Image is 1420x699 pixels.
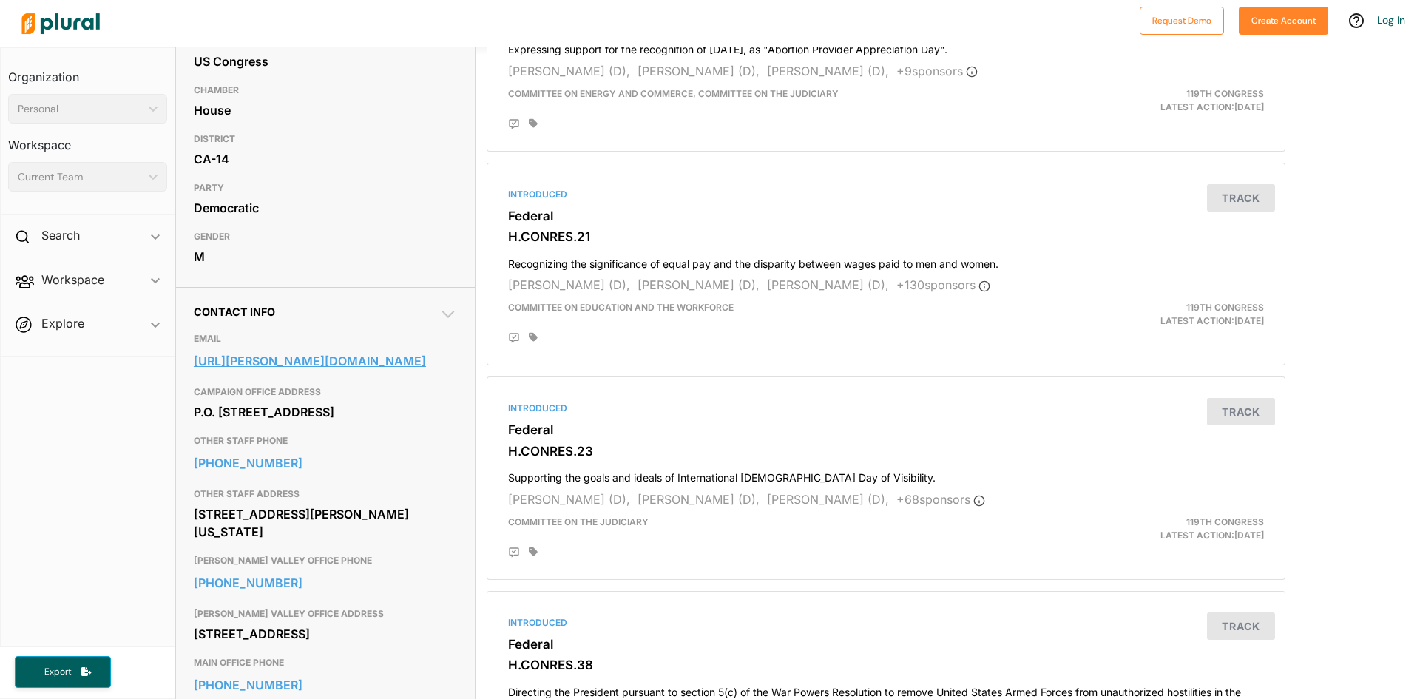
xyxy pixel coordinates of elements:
[194,654,457,672] h3: MAIN OFFICE PHONE
[194,572,457,594] a: [PHONE_NUMBER]
[1140,12,1224,27] a: Request Demo
[194,50,457,72] div: US Congress
[508,188,1264,201] div: Introduced
[194,350,457,372] a: [URL][PERSON_NAME][DOMAIN_NAME]
[194,503,457,543] div: [STREET_ADDRESS][PERSON_NAME][US_STATE]
[508,422,1264,437] h3: Federal
[194,485,457,503] h3: OTHER STAFF ADDRESS
[1015,87,1275,114] div: Latest Action: [DATE]
[508,64,630,78] span: [PERSON_NAME] (D),
[508,402,1264,415] div: Introduced
[34,666,81,678] span: Export
[1186,88,1264,99] span: 119th Congress
[508,302,734,313] span: Committee on Education and the Workforce
[194,432,457,450] h3: OTHER STAFF PHONE
[194,623,457,645] div: [STREET_ADDRESS]
[194,452,457,474] a: [PHONE_NUMBER]
[529,547,538,557] div: Add tags
[194,197,457,219] div: Democratic
[508,251,1264,271] h4: Recognizing the significance of equal pay and the disparity between wages paid to men and women.
[194,228,457,246] h3: GENDER
[508,547,520,558] div: Add Position Statement
[8,124,167,156] h3: Workspace
[508,88,839,99] span: Committee on Energy and Commerce, Committee on the Judiciary
[194,383,457,401] h3: CAMPAIGN OFFICE ADDRESS
[194,401,457,423] div: P.O. [STREET_ADDRESS]
[1207,398,1275,425] button: Track
[194,605,457,623] h3: [PERSON_NAME] VALLEY OFFICE ADDRESS
[1239,7,1328,35] button: Create Account
[508,229,1264,244] h3: H.CONRES.21
[194,130,457,148] h3: DISTRICT
[508,118,520,130] div: Add Position Statement
[41,227,80,243] h2: Search
[508,516,649,527] span: Committee on the Judiciary
[1015,301,1275,328] div: Latest Action: [DATE]
[767,64,889,78] span: [PERSON_NAME] (D),
[529,118,538,129] div: Add tags
[1015,516,1275,542] div: Latest Action: [DATE]
[194,148,457,170] div: CA-14
[508,616,1264,629] div: Introduced
[194,330,457,348] h3: EMAIL
[508,209,1264,223] h3: Federal
[18,169,143,185] div: Current Team
[767,492,889,507] span: [PERSON_NAME] (D),
[1186,516,1264,527] span: 119th Congress
[508,465,1264,484] h4: Supporting the goals and ideals of International [DEMOGRAPHIC_DATA] Day of Visibility.
[194,674,457,696] a: [PHONE_NUMBER]
[638,277,760,292] span: [PERSON_NAME] (D),
[1207,612,1275,640] button: Track
[194,81,457,99] h3: CHAMBER
[8,55,167,88] h3: Organization
[194,552,457,570] h3: [PERSON_NAME] VALLEY OFFICE PHONE
[508,492,630,507] span: [PERSON_NAME] (D),
[896,277,990,292] span: + 130 sponsor s
[508,658,1264,672] h3: H.CONRES.38
[638,64,760,78] span: [PERSON_NAME] (D),
[896,492,985,507] span: + 68 sponsor s
[1140,7,1224,35] button: Request Demo
[194,305,275,318] span: Contact Info
[767,277,889,292] span: [PERSON_NAME] (D),
[1207,184,1275,212] button: Track
[896,64,978,78] span: + 9 sponsor s
[638,492,760,507] span: [PERSON_NAME] (D),
[194,179,457,197] h3: PARTY
[529,332,538,342] div: Add tags
[1377,13,1405,27] a: Log In
[1239,12,1328,27] a: Create Account
[508,277,630,292] span: [PERSON_NAME] (D),
[1186,302,1264,313] span: 119th Congress
[508,444,1264,459] h3: H.CONRES.23
[508,637,1264,652] h3: Federal
[194,99,457,121] div: House
[508,332,520,344] div: Add Position Statement
[15,656,111,688] button: Export
[18,101,143,117] div: Personal
[194,246,457,268] div: M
